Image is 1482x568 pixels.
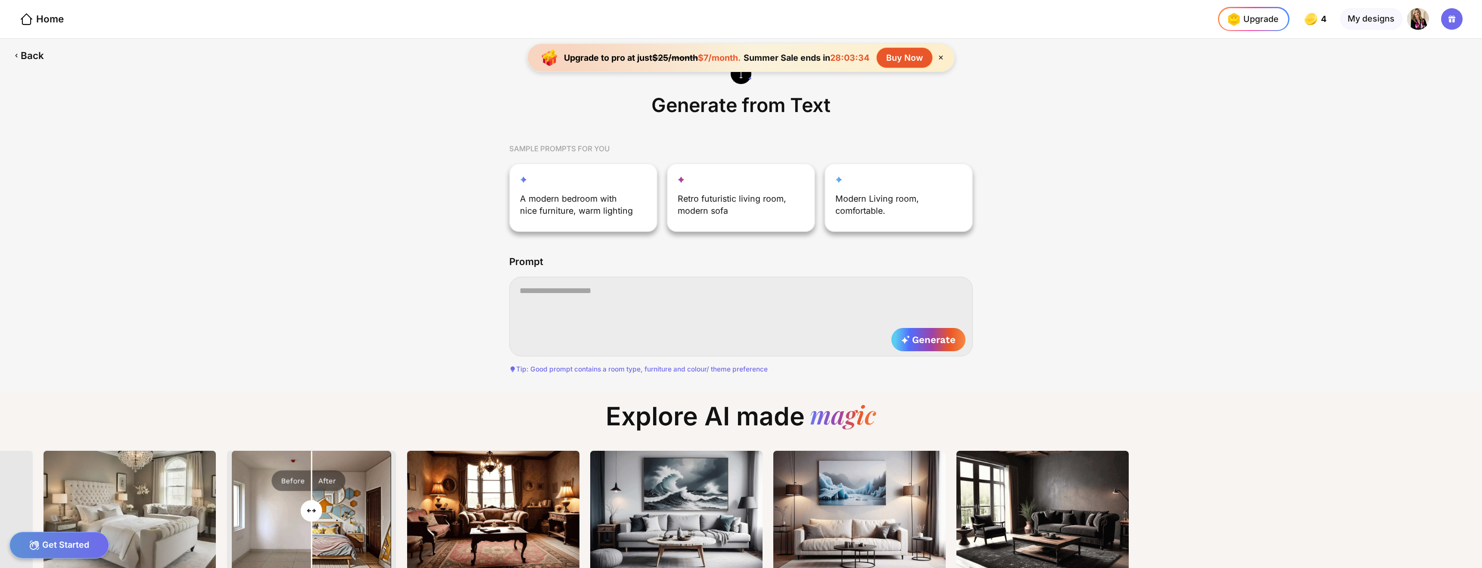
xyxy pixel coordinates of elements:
div: Retro futuristic living room, modern sofa [678,193,792,222]
span: 28:03:34 [830,53,869,63]
div: My designs [1340,8,1403,30]
div: Tip: Good prompt contains a room type, furniture and colour/ theme preference [509,366,972,373]
img: upgrade-banner-new-year-icon.gif [538,46,562,70]
div: A modern bedroom with nice furniture, warm lighting [520,193,634,222]
img: reimagine-star-icon.svg [520,176,527,183]
div: Modern Living room, comfortable. [835,193,950,222]
div: Upgrade [1224,9,1279,29]
img: McCarty_J%2020_1_pp.jpg [1407,8,1429,30]
img: upgrade-nav-btn-icon.gif [1224,9,1243,29]
div: SAMPLE PROMPTS FOR YOU [509,134,972,163]
div: Upgrade to pro at just [564,53,741,63]
div: Home [19,12,64,27]
img: customization-star-icon.svg [835,176,842,183]
div: Explore AI made [596,402,886,441]
span: 4 [1321,14,1328,24]
span: $7/month. [698,53,741,63]
span: Generate [901,334,956,345]
div: Prompt [509,256,543,267]
div: Get Started [9,532,109,559]
div: Buy Now [877,48,933,68]
div: Generate from Text [647,91,835,125]
span: $25/month [652,53,698,63]
div: magic [810,402,876,432]
div: Summer Sale ends in [741,53,872,63]
img: generate-from-text-icon.svg [731,63,752,84]
img: fill-up-your-space-star-icon.svg [678,176,685,183]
